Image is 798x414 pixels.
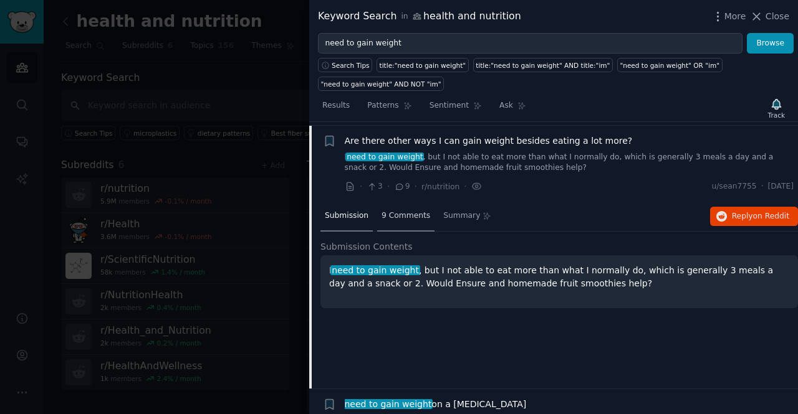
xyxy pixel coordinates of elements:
[318,77,444,91] a: "need to gain weight" AND NOT "im"
[764,95,789,121] button: Track
[620,61,719,70] div: "need to gain weight" OR "im"
[318,33,743,54] input: Try a keyword related to your business
[330,265,420,275] span: need to gain weight
[476,61,610,70] div: title:"need to gain weight" AND title:"im"
[499,100,513,111] span: Ask
[322,100,350,111] span: Results
[710,207,798,227] button: Replyon Reddit
[360,180,362,193] span: ·
[753,212,789,220] span: on Reddit
[394,181,410,192] span: 9
[711,10,746,23] button: More
[318,58,372,72] button: Search Tips
[345,153,424,161] span: need to gain weight
[768,181,794,192] span: [DATE]
[344,399,433,409] span: need to gain weight
[761,181,764,192] span: ·
[325,210,368,222] span: Submission
[320,240,413,253] span: Submission Contents
[367,181,382,192] span: 3
[401,11,408,22] span: in
[766,10,789,23] span: Close
[363,96,416,121] a: Patterns
[747,33,794,54] button: Browse
[387,180,390,193] span: ·
[382,210,430,222] span: 9 Comments
[617,58,723,72] a: "need to gain weight" OR "im"
[332,61,370,70] span: Search Tips
[495,96,531,121] a: Ask
[421,182,459,191] span: r/nutrition
[380,61,466,70] div: title:"need to gain weight"
[345,398,527,411] a: need to gain weighton a [MEDICAL_DATA]
[415,180,417,193] span: ·
[430,100,469,111] span: Sentiment
[345,152,794,174] a: Ineed to gain weight, but I not able to eat more than what I normally do, which is generally 3 me...
[321,80,441,88] div: "need to gain weight" AND NOT "im"
[425,96,486,121] a: Sentiment
[367,100,398,111] span: Patterns
[711,181,756,192] span: u/sean7755
[732,211,789,222] span: Reply
[377,58,469,72] a: title:"need to gain weight"
[329,264,789,290] p: I , but I not able to eat more than what I normally do, which is generally 3 meals a day and a sn...
[345,134,633,148] a: Are there other ways I can gain weight besides eating a lot more?
[443,210,480,222] span: Summary
[750,10,789,23] button: Close
[318,9,521,24] div: Keyword Search health and nutrition
[318,96,354,121] a: Results
[473,58,613,72] a: title:"need to gain weight" AND title:"im"
[464,180,466,193] span: ·
[768,111,785,120] div: Track
[345,398,527,411] span: on a [MEDICAL_DATA]
[724,10,746,23] span: More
